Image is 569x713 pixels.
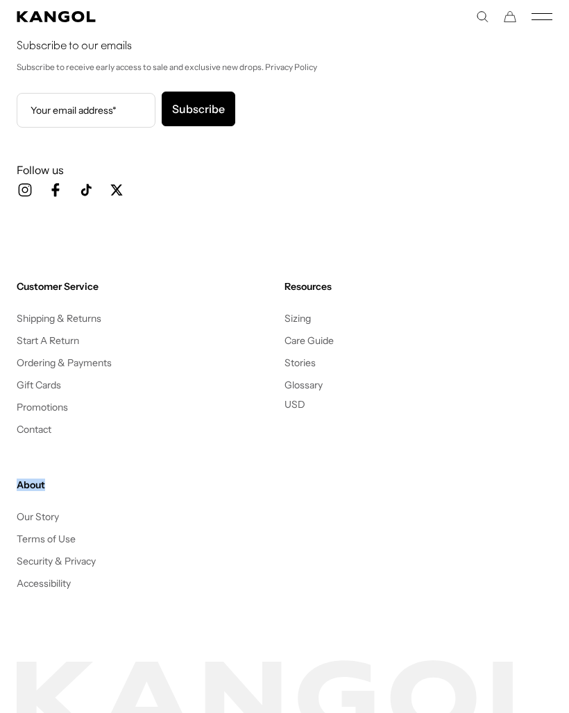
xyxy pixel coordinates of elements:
a: Gift Cards [17,379,61,391]
p: Subscribe to receive early access to sale and exclusive new drops. Privacy Policy [17,60,552,75]
h4: Subscribe to our emails [17,39,552,54]
a: Accessibility [17,577,71,590]
a: Contact [17,423,51,436]
button: Subscribe [162,92,235,126]
h4: About [17,479,284,491]
h4: Customer Service [17,280,284,293]
button: USD [284,398,305,411]
a: Security & Privacy [17,555,96,567]
summary: Search here [476,10,489,23]
button: Mobile Menu [532,10,552,23]
a: Promotions [17,401,68,413]
a: Glossary [284,379,323,391]
a: Start A Return [17,334,79,347]
a: Sizing [284,312,311,325]
a: Ordering & Payments [17,356,112,369]
a: Terms of Use [17,533,76,545]
a: Shipping & Returns [17,312,102,325]
a: Kangol [17,11,284,22]
h3: Follow us [17,162,552,178]
a: Care Guide [284,334,334,347]
h4: Resources [284,280,552,293]
a: Stories [284,356,316,369]
button: Cart [504,10,516,23]
a: Our Story [17,510,59,523]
